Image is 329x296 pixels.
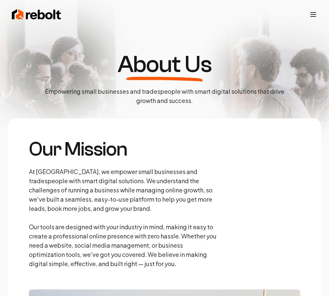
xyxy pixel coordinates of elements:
[309,11,317,18] button: Toggle mobile menu
[39,87,290,105] p: Empowering small businesses and tradespeople with smart digital solutions that drive growth and s...
[29,139,218,159] h3: Our Mission
[29,167,218,268] p: At [GEOGRAPHIC_DATA], we empower small businesses and tradespeople with smart digital solutions. ...
[117,53,212,76] h1: About Us
[12,8,61,21] img: Rebolt Logo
